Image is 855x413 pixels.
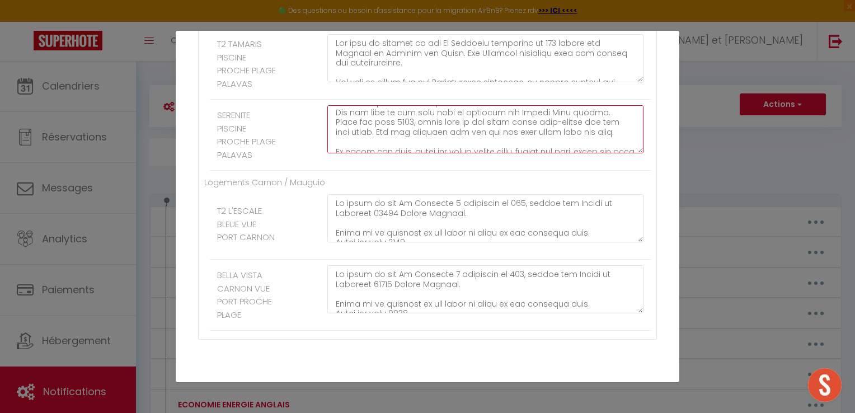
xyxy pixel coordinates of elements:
label: BELLA VISTA CARNON VUE PORT PROCHE PLAGE [217,269,276,321]
label: T2 L'ESCALE BLEUE VUE PORT CARNON [217,204,276,244]
label: T2 TAMARIS PISCINE PROCHE PLAGE PALAVAS [217,37,276,90]
label: SERENITE PISCINE PROCHE PLAGE PALAVAS [217,109,276,161]
label: Logements Carnon / Mauguio [204,176,325,189]
div: Ouvrir le chat [808,368,842,402]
